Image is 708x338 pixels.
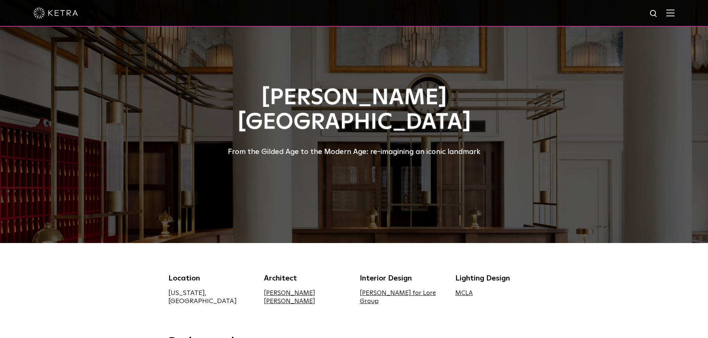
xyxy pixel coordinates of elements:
a: [PERSON_NAME] for Lore Group [360,290,436,305]
a: [PERSON_NAME] [PERSON_NAME] [264,290,315,305]
img: ketra-logo-2019-white [33,7,78,19]
div: [US_STATE], [GEOGRAPHIC_DATA] [168,289,253,305]
img: Hamburger%20Nav.svg [666,9,675,16]
div: From the Gilded Age to the Modern Age: re-imagining an iconic landmark [168,146,540,158]
a: MCLA [455,290,473,296]
div: Interior Design [360,273,444,284]
div: Location [168,273,253,284]
h1: [PERSON_NAME][GEOGRAPHIC_DATA] [168,86,540,135]
div: Architect [264,273,349,284]
img: search icon [649,9,659,19]
div: Lighting Design [455,273,540,284]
